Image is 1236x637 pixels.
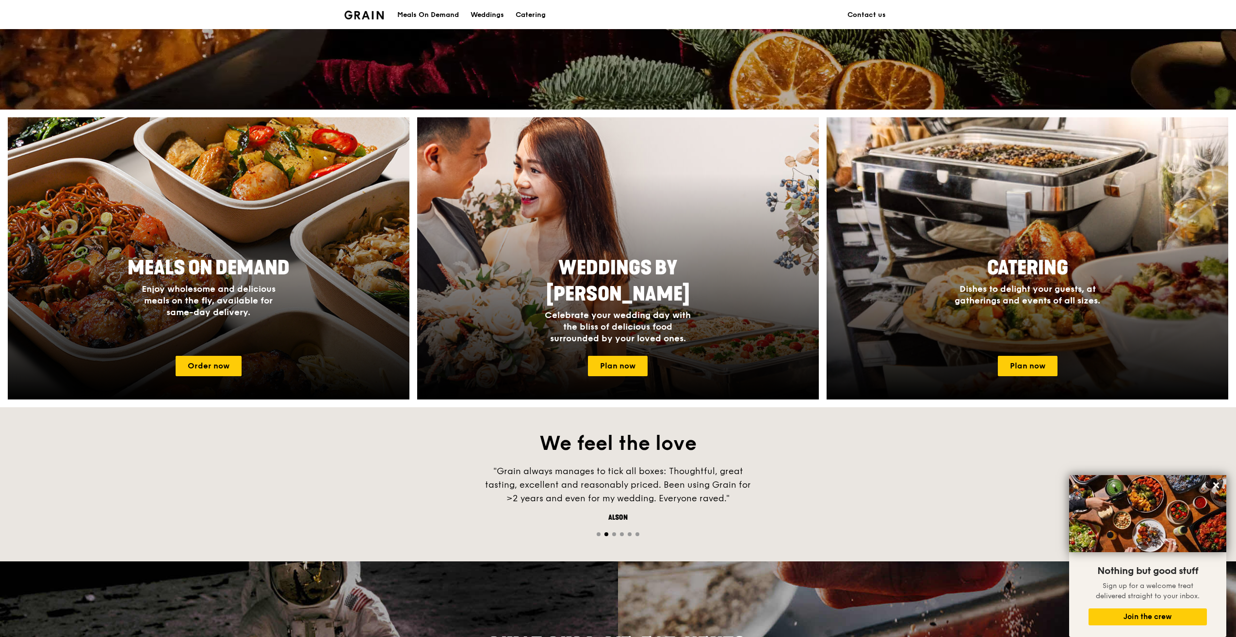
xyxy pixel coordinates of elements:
[1097,565,1198,577] span: Nothing but good stuff
[546,256,690,306] span: Weddings by [PERSON_NAME]
[620,532,624,536] span: Go to slide 4
[597,532,601,536] span: Go to slide 1
[955,284,1100,306] span: Dishes to delight your guests, at gatherings and events of all sizes.
[176,356,242,376] a: Order now
[998,356,1057,376] a: Plan now
[417,117,819,399] img: weddings-card.4f3003b8.jpg
[472,464,764,505] div: "Grain always manages to tick all boxes: Thoughtful, great tasting, excellent and reasonably pric...
[516,0,546,30] div: Catering
[472,513,764,523] div: Alson
[842,0,892,30] a: Contact us
[344,11,384,19] img: Grain
[545,310,691,344] span: Celebrate your wedding day with the bliss of delicious food surrounded by your loved ones.
[1069,475,1226,552] img: DSC07876-Edit02-Large.jpeg
[1208,478,1224,493] button: Close
[604,532,608,536] span: Go to slide 2
[827,117,1228,399] img: catering-card.e1cfaf3e.jpg
[417,117,819,399] a: Weddings by [PERSON_NAME]Celebrate your wedding day with the bliss of delicious food surrounded b...
[471,0,504,30] div: Weddings
[8,117,409,399] img: meals-on-demand-card.d2b6f6db.png
[987,256,1068,280] span: Catering
[465,0,510,30] a: Weddings
[1089,608,1207,625] button: Join the crew
[588,356,648,376] a: Plan now
[827,117,1228,399] a: CateringDishes to delight your guests, at gatherings and events of all sizes.Plan now
[628,532,632,536] span: Go to slide 5
[1096,582,1200,600] span: Sign up for a welcome treat delivered straight to your inbox.
[8,117,409,399] a: Meals On DemandEnjoy wholesome and delicious meals on the fly, available for same-day delivery.Or...
[510,0,552,30] a: Catering
[128,256,290,280] span: Meals On Demand
[397,0,459,30] div: Meals On Demand
[612,532,616,536] span: Go to slide 3
[635,532,639,536] span: Go to slide 6
[142,284,276,318] span: Enjoy wholesome and delicious meals on the fly, available for same-day delivery.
